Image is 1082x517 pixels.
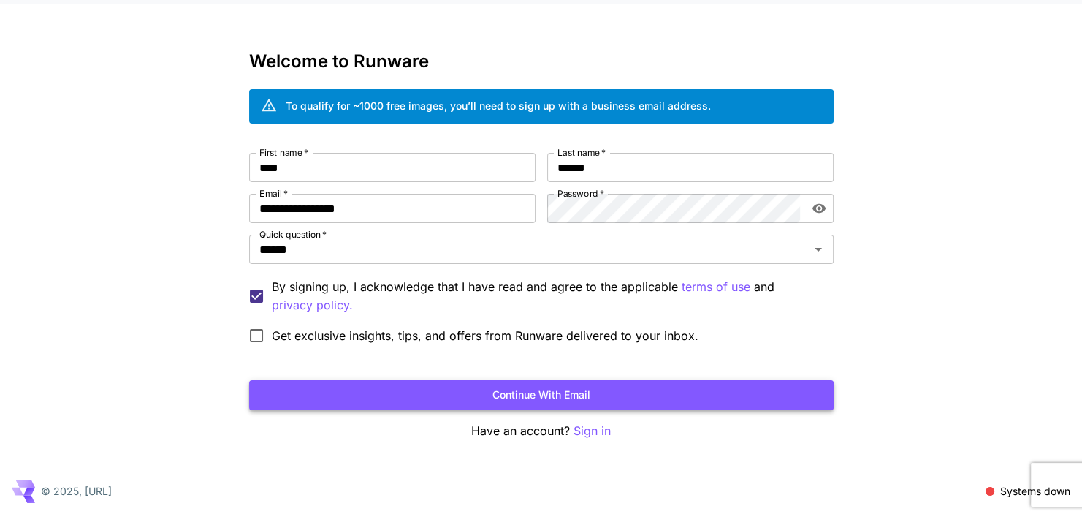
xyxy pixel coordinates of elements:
[557,187,604,200] label: Password
[259,228,327,241] label: Quick question
[41,483,112,499] p: © 2025, [URL]
[272,296,353,314] button: By signing up, I acknowledge that I have read and agree to the applicable terms of use and
[682,278,750,296] p: terms of use
[249,422,834,440] p: Have an account?
[1000,483,1070,499] p: Systems down
[286,98,711,113] div: To qualify for ~1000 free images, you’ll need to sign up with a business email address.
[557,146,606,159] label: Last name
[272,327,698,344] span: Get exclusive insights, tips, and offers from Runware delivered to your inbox.
[682,278,750,296] button: By signing up, I acknowledge that I have read and agree to the applicable and privacy policy.
[272,296,353,314] p: privacy policy.
[574,422,611,440] button: Sign in
[808,239,828,260] button: Open
[259,146,308,159] label: First name
[259,187,288,200] label: Email
[806,195,832,222] button: toggle password visibility
[272,278,822,314] p: By signing up, I acknowledge that I have read and agree to the applicable and
[249,51,834,72] h3: Welcome to Runware
[249,380,834,410] button: Continue with email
